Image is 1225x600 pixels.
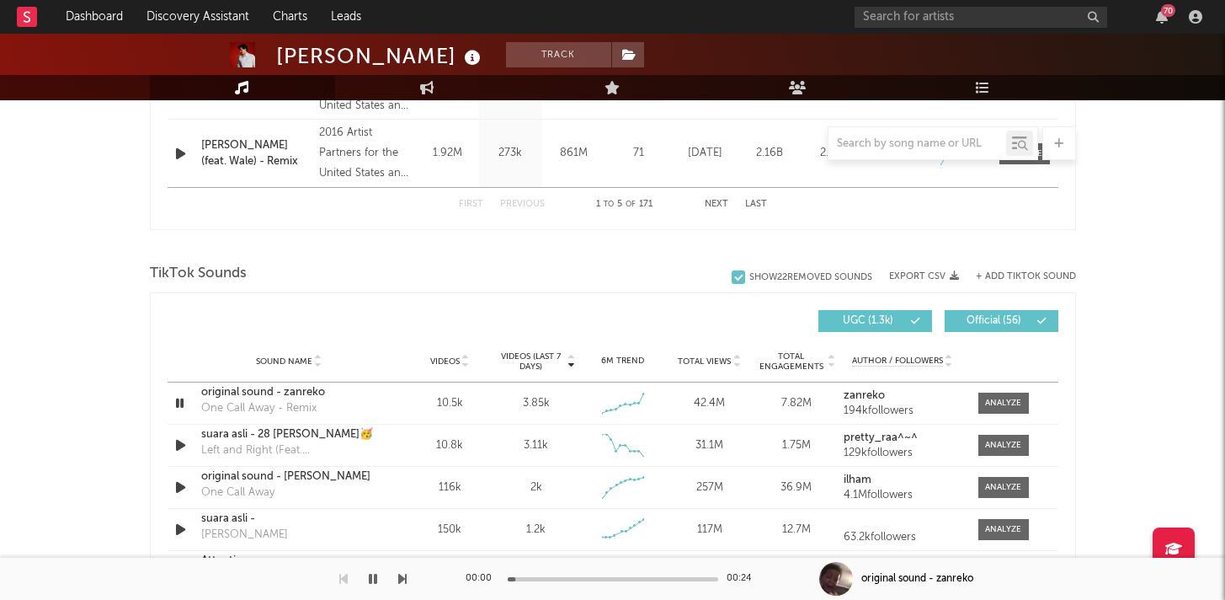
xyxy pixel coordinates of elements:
a: original sound - [PERSON_NAME] [201,469,377,485]
a: zanreko [844,390,961,402]
button: Previous [500,200,545,209]
button: Next [705,200,728,209]
span: Author / Followers [852,356,943,367]
span: UGC ( 1.3k ) [829,316,907,326]
span: Total Views [678,356,731,367]
a: original sound - zanreko [201,384,377,401]
div: 31.1M [670,437,748,454]
input: Search for artists [855,7,1107,28]
span: of [626,201,636,208]
div: 129k followers [844,447,961,459]
div: 00:00 [466,569,499,589]
span: Total Engagements [757,351,825,372]
div: [PERSON_NAME] [201,527,288,544]
div: 3.11k [524,437,548,454]
div: One Call Away [201,485,274,501]
div: 3.85k [523,395,550,412]
button: UGC(1.3k) [818,310,932,332]
div: 70 [1161,4,1175,17]
a: ilham [844,474,961,486]
div: 116k [411,479,489,496]
span: Videos [430,356,460,367]
button: + Add TikTok Sound [976,272,1076,281]
a: pretty_raa^~^ [844,432,961,444]
span: TikTok Sounds [150,264,247,284]
button: Export CSV [889,271,959,281]
div: 1 5 171 [578,195,671,215]
input: Search by song name or URL [828,137,1006,151]
div: 1.2k [526,522,546,538]
div: 150k [411,522,489,538]
div: 1.75M [757,437,835,454]
strong: zanreko [844,390,885,401]
a: Attention [201,553,377,570]
span: Videos (last 7 days) [497,351,565,372]
span: Official ( 56 ) [956,316,1033,326]
span: to [604,201,614,208]
button: + Add TikTok Sound [959,272,1076,281]
span: Sound Name [256,356,312,367]
button: 70 [1156,10,1168,24]
div: 6M Trend [583,355,662,367]
div: 00:24 [727,569,760,589]
div: 4.1M followers [844,490,961,501]
div: 10.5k [411,395,489,412]
div: original sound - zanreko [861,571,973,587]
div: 117M [670,522,748,538]
strong: ilham [844,474,871,485]
div: 7.82M [757,395,835,412]
div: [PERSON_NAME] [276,42,485,70]
div: 36.9M [757,479,835,496]
div: 12.7M [757,522,835,538]
button: First [459,200,483,209]
button: Last [745,200,767,209]
div: 194k followers [844,405,961,417]
div: Left and Right (Feat. [PERSON_NAME] of BTS) [201,442,377,459]
div: 10.8k [411,437,489,454]
div: 2016 Artist Partners for the United States and WEA International Inc. for the world outside of [G... [319,123,411,184]
div: 63.2k followers [844,532,961,544]
div: 2k [530,479,542,496]
div: 257M [670,479,748,496]
div: Show 22 Removed Sounds [749,272,872,283]
button: Official(56) [945,310,1058,332]
div: One Call Away - Remix [201,400,317,417]
strong: pretty_raa^~^ [844,432,918,443]
div: 42.4M [670,395,748,412]
a: suara asli - 28 [PERSON_NAME]🥳 [201,426,377,443]
a: suara asli - ㅤ [201,511,377,528]
button: Track [506,42,611,67]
